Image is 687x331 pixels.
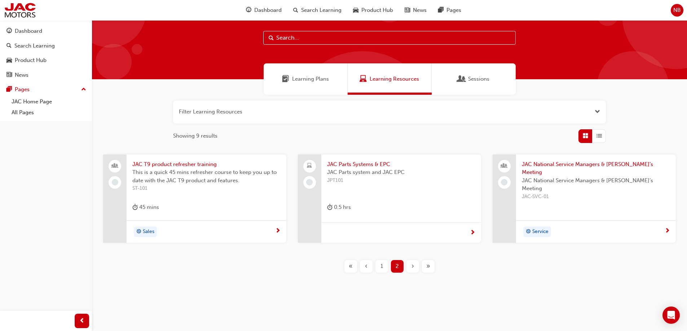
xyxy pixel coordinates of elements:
[327,160,475,169] span: JAC Parts Systems & EPC
[405,6,410,15] span: news-icon
[673,6,681,14] span: NB
[327,168,475,176] span: JAC Parts system and JAC EPC
[526,227,531,237] span: target-icon
[502,161,507,171] span: people-icon
[81,85,86,94] span: up-icon
[173,132,217,140] span: Showing 9 results
[595,108,600,116] button: Open the filter
[522,176,670,193] span: JAC National Service Managers & [PERSON_NAME]’s Meeting
[411,262,414,270] span: ›
[132,203,159,212] div: 45 mins
[293,6,298,15] span: search-icon
[374,260,389,273] button: Page 1
[282,75,289,83] span: Learning Plans
[132,160,281,169] span: JAC T9 product refresher training
[263,31,516,45] input: Search...
[365,262,367,270] span: ‹
[360,75,367,83] span: Learning Resources
[501,179,507,185] span: learningRecordVerb_NONE-icon
[522,160,670,176] span: JAC National Service Managers & [PERSON_NAME]’s Meeting
[665,228,670,234] span: next-icon
[426,262,430,270] span: »
[14,42,55,50] div: Search Learning
[306,179,313,185] span: learningRecordVerb_NONE-icon
[380,262,383,270] span: 1
[103,155,286,243] a: JAC T9 product refresher trainingThis is a quick 45 mins refresher course to keep you up to date ...
[6,86,12,93] span: pages-icon
[396,262,399,270] span: 2
[6,72,12,79] span: news-icon
[112,179,118,185] span: learningRecordVerb_NONE-icon
[3,39,89,53] a: Search Learning
[405,260,420,273] button: Next page
[292,75,329,83] span: Learning Plans
[6,28,12,35] span: guage-icon
[136,227,141,237] span: target-icon
[254,6,282,14] span: Dashboard
[113,161,118,171] span: people-icon
[353,6,358,15] span: car-icon
[246,6,251,15] span: guage-icon
[6,43,12,49] span: search-icon
[493,155,676,243] a: JAC National Service Managers & [PERSON_NAME]’s MeetingJAC National Service Managers & [PERSON_NA...
[298,155,481,243] a: JAC Parts Systems & EPCJAC Parts system and JAC EPCJPT101duration-icon 0.5 hrs
[470,230,475,236] span: next-icon
[132,184,281,193] span: ST-101
[343,260,358,273] button: First page
[9,96,89,107] a: JAC Home Page
[583,132,588,140] span: Grid
[132,203,138,212] span: duration-icon
[389,260,405,273] button: Page 2
[3,54,89,67] a: Product Hub
[468,75,489,83] span: Sessions
[264,63,348,95] a: Learning PlansLearning Plans
[269,34,274,42] span: Search
[420,260,436,273] button: Last page
[349,262,353,270] span: «
[347,3,399,18] a: car-iconProduct Hub
[458,75,465,83] span: Sessions
[361,6,393,14] span: Product Hub
[275,228,281,234] span: next-icon
[287,3,347,18] a: search-iconSearch Learning
[240,3,287,18] a: guage-iconDashboard
[370,75,419,83] span: Learning Resources
[358,260,374,273] button: Previous page
[662,307,680,324] div: Open Intercom Messenger
[438,6,444,15] span: pages-icon
[3,83,89,96] button: Pages
[532,228,549,236] span: Service
[399,3,432,18] a: news-iconNews
[9,107,89,118] a: All Pages
[348,63,432,95] a: Learning ResourcesLearning Resources
[307,161,312,171] span: laptop-icon
[15,27,42,35] div: Dashboard
[301,6,342,14] span: Search Learning
[79,317,85,326] span: prev-icon
[432,63,516,95] a: SessionsSessions
[327,203,351,212] div: 0.5 hrs
[4,2,36,18] img: jac-portal
[413,6,427,14] span: News
[596,132,602,140] span: List
[132,168,281,184] span: This is a quick 45 mins refresher course to keep you up to date with the JAC T9 product and featu...
[327,176,475,185] span: JPT101
[522,193,670,201] span: JAC-SVC-01
[143,228,154,236] span: Sales
[327,203,333,212] span: duration-icon
[671,4,683,17] button: NB
[446,6,461,14] span: Pages
[3,24,89,38] a: Dashboard
[15,71,28,79] div: News
[15,85,30,94] div: Pages
[432,3,467,18] a: pages-iconPages
[3,23,89,83] button: DashboardSearch LearningProduct HubNews
[6,57,12,64] span: car-icon
[3,68,89,82] a: News
[15,56,47,64] div: Product Hub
